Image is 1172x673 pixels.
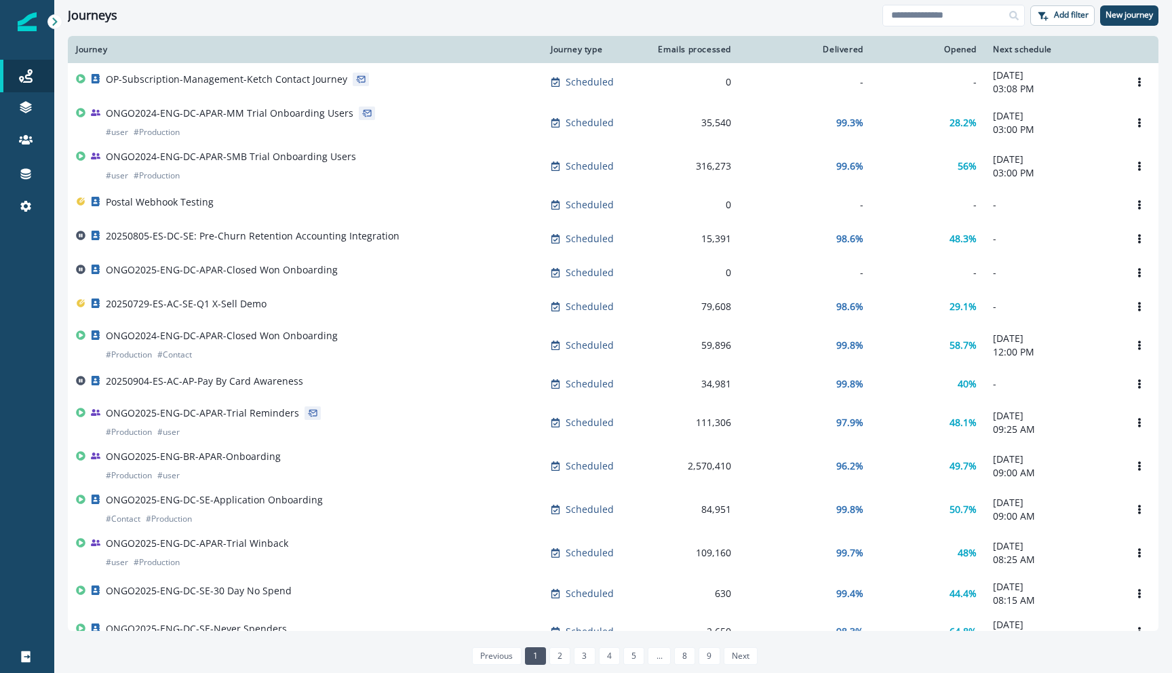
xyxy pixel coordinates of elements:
a: Page 2 [549,647,570,665]
div: 111,306 [652,416,731,429]
p: Scheduled [566,232,614,246]
p: # Contact [157,348,192,362]
div: 15,391 [652,232,731,246]
div: 35,540 [652,116,731,130]
div: 0 [652,266,731,280]
div: - [880,198,977,212]
img: Inflection [18,12,37,31]
p: 99.3% [836,116,863,130]
p: ONGO2025-ENG-DC-SE-30 Day No Spend [106,584,292,598]
p: [DATE] [993,580,1112,594]
p: ONGO2025-ENG-DC-SE-Application Onboarding [106,493,323,507]
p: 44.4% [950,587,977,600]
a: ONGO2025-ENG-DC-APAR-Trial Winback#user#ProductionScheduled109,16099.7%48%[DATE]08:25 AMOptions [68,531,1158,575]
a: Page 4 [599,647,620,665]
p: 56% [958,159,977,173]
p: ONGO2025-ENG-DC-SE-Never Spenders [106,622,287,636]
div: 84,951 [652,503,731,516]
p: [DATE] [993,69,1112,82]
p: 98.6% [836,232,863,246]
a: Postal Webhook TestingScheduled0---Options [68,188,1158,222]
div: - [880,266,977,280]
p: Scheduled [566,503,614,516]
div: - [747,198,863,212]
a: ONGO2025-ENG-DC-APAR-Trial Reminders#Production#userScheduled111,30697.9%48.1%[DATE]09:25 AMOptions [68,401,1158,444]
p: 29.1% [950,300,977,313]
p: # Production [146,512,192,526]
a: OP-Subscription-Management-Ketch Contact JourneyScheduled0--[DATE]03:08 PMOptions [68,63,1158,101]
ul: Pagination [469,647,758,665]
button: Options [1129,412,1150,433]
a: Page 1 is your current page [525,647,546,665]
p: 20250729-ES-AC-SE-Q1 X-Sell Demo [106,297,267,311]
p: # Production [106,348,152,362]
p: Scheduled [566,546,614,560]
a: Jump forward [648,647,670,665]
p: Scheduled [566,339,614,352]
p: 20250805-ES-DC-SE: Pre-Churn Retention Accounting Integration [106,229,399,243]
div: Opened [880,44,977,55]
p: [DATE] [993,539,1112,553]
p: # user [157,469,180,482]
a: 20250904-ES-AC-AP-Pay By Card AwarenessScheduled34,98199.8%40%-Options [68,367,1158,401]
div: 59,896 [652,339,731,352]
div: - [880,75,977,89]
a: ONGO2024-ENG-DC-APAR-Closed Won Onboarding#Production#ContactScheduled59,89699.8%58.7%[DATE]12:00... [68,324,1158,367]
p: 99.4% [836,587,863,600]
a: Page 9 [699,647,720,665]
button: Options [1129,543,1150,563]
p: [DATE] [993,618,1112,632]
p: 20250904-ES-AC-AP-Pay By Card Awareness [106,374,303,388]
p: Scheduled [566,300,614,313]
p: OP-Subscription-Management-Ketch Contact Journey [106,73,347,86]
button: New journey [1100,5,1158,26]
p: - [993,266,1112,280]
p: # Production [106,469,152,482]
p: 58.7% [950,339,977,352]
p: 50.7% [950,503,977,516]
button: Options [1129,229,1150,249]
p: Scheduled [566,625,614,638]
p: 48% [958,546,977,560]
button: Options [1129,456,1150,476]
div: - [747,266,863,280]
button: Options [1129,374,1150,394]
button: Options [1129,263,1150,283]
p: ONGO2024-ENG-DC-APAR-MM Trial Onboarding Users [106,107,353,120]
p: 99.6% [836,159,863,173]
p: 40% [958,377,977,391]
p: # Production [134,169,180,182]
a: ONGO2024-ENG-DC-APAR-MM Trial Onboarding Users#user#ProductionScheduled35,54099.3%28.2%[DATE]03:0... [68,101,1158,145]
a: 20250805-ES-DC-SE: Pre-Churn Retention Accounting IntegrationScheduled15,39198.6%48.3%-Options [68,222,1158,256]
p: Scheduled [566,266,614,280]
button: Options [1129,72,1150,92]
p: Postal Webhook Testing [106,195,214,209]
a: ONGO2025-ENG-DC-SE-Never SpendersScheduled2,65098.3%64.8%[DATE]08:10 AMOptions [68,613,1158,651]
div: 0 [652,198,731,212]
div: 79,608 [652,300,731,313]
p: 08:25 AM [993,553,1112,566]
div: Next schedule [993,44,1112,55]
a: ONGO2025-ENG-DC-SE-30 Day No SpendScheduled63099.4%44.4%[DATE]08:15 AMOptions [68,575,1158,613]
p: - [993,232,1112,246]
p: 28.2% [950,116,977,130]
p: [DATE] [993,496,1112,509]
a: Page 3 [574,647,595,665]
p: 97.9% [836,416,863,429]
p: 48.3% [950,232,977,246]
a: Next page [724,647,758,665]
button: Options [1129,156,1150,176]
p: ONGO2024-ENG-DC-APAR-Closed Won Onboarding [106,329,338,343]
a: 20250729-ES-AC-SE-Q1 X-Sell DemoScheduled79,60898.6%29.1%-Options [68,290,1158,324]
p: [DATE] [993,453,1112,466]
p: Add filter [1054,10,1089,20]
p: # user [157,425,180,439]
div: 2,570,410 [652,459,731,473]
div: Journey [76,44,534,55]
p: 49.7% [950,459,977,473]
p: # user [106,126,128,139]
p: - [993,300,1112,313]
p: 03:00 PM [993,123,1112,136]
p: Scheduled [566,587,614,600]
p: 09:00 AM [993,466,1112,480]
